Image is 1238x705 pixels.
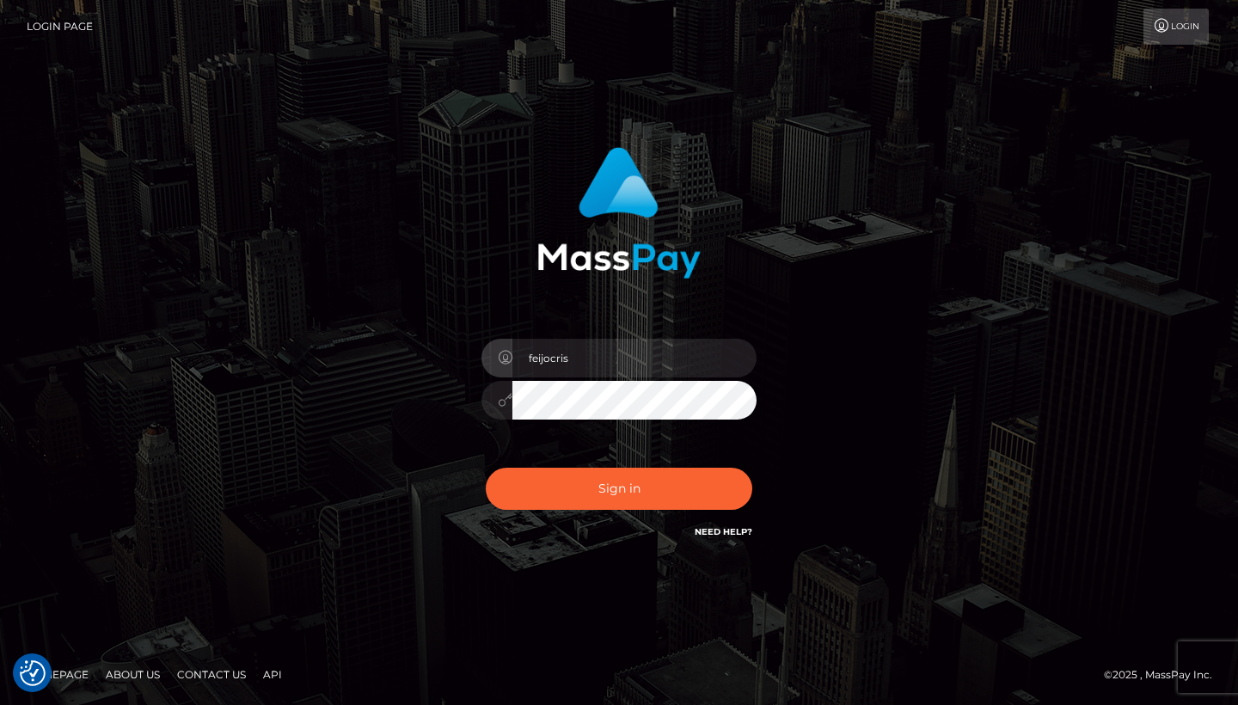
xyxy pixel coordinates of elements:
a: Need Help? [695,526,752,537]
a: Contact Us [170,661,253,688]
a: Homepage [19,661,95,688]
div: © 2025 , MassPay Inc. [1104,665,1225,684]
img: Revisit consent button [20,660,46,686]
button: Sign in [486,468,752,510]
a: About Us [99,661,167,688]
input: Username... [512,339,757,377]
a: Login [1143,9,1209,45]
button: Consent Preferences [20,660,46,686]
img: MassPay Login [537,147,701,279]
a: API [256,661,289,688]
a: Login Page [27,9,93,45]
